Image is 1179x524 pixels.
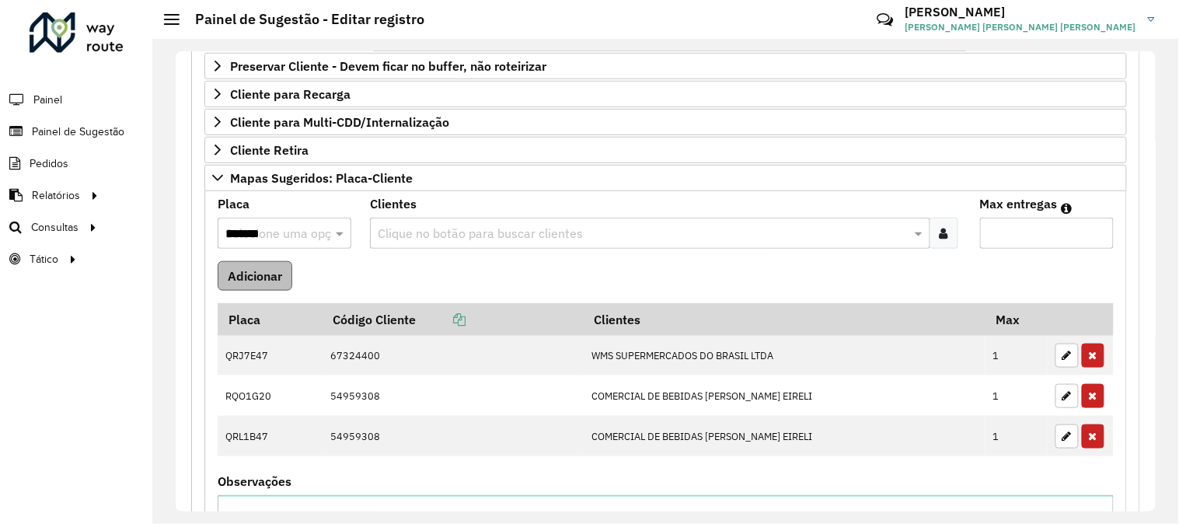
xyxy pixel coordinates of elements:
a: Cliente para Multi-CDD/Internalização [204,109,1127,135]
button: Adicionar [218,261,292,291]
th: Clientes [584,303,985,336]
a: Copiar [416,312,466,327]
h2: Painel de Sugestão - Editar registro [180,11,424,28]
span: Pedidos [30,155,68,172]
td: 54959308 [323,376,584,416]
span: Relatórios [32,187,80,204]
span: [PERSON_NAME] [PERSON_NAME] [PERSON_NAME] [905,20,1136,34]
em: Máximo de clientes que serão colocados na mesma rota com os clientes informados [1062,202,1073,215]
td: 1 [985,416,1048,456]
label: Observações [218,472,291,491]
td: RQO1G20 [218,376,323,416]
span: Cliente Retira [230,144,309,156]
label: Placa [218,194,249,213]
span: Consultas [31,219,78,236]
td: 1 [985,376,1048,416]
td: 67324400 [323,336,584,376]
a: Preservar Cliente - Devem ficar no buffer, não roteirizar [204,53,1127,79]
a: Mapas Sugeridos: Placa-Cliente [204,165,1127,191]
td: COMERCIAL DE BEBIDAS [PERSON_NAME] EIRELI [584,376,985,416]
td: QRL1B47 [218,416,323,456]
td: COMERCIAL DE BEBIDAS [PERSON_NAME] EIRELI [584,416,985,456]
label: Max entregas [980,194,1058,213]
span: Mapas Sugeridos: Placa-Cliente [230,172,413,184]
h3: [PERSON_NAME] [905,5,1136,19]
span: Cliente para Recarga [230,88,351,100]
a: Cliente para Recarga [204,81,1127,107]
th: Código Cliente [323,303,584,336]
span: Tático [30,251,58,267]
span: Painel de Sugestão [32,124,124,140]
td: WMS SUPERMERCADOS DO BRASIL LTDA [584,336,985,376]
span: Preservar Cliente - Devem ficar no buffer, não roteirizar [230,60,546,72]
td: 1 [985,336,1048,376]
th: Placa [218,303,323,336]
label: Clientes [370,194,417,213]
a: Cliente Retira [204,137,1127,163]
th: Max [985,303,1048,336]
span: Painel [33,92,62,108]
td: QRJ7E47 [218,336,323,376]
td: 54959308 [323,416,584,456]
span: Cliente para Multi-CDD/Internalização [230,116,449,128]
a: Contato Rápido [868,3,902,37]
